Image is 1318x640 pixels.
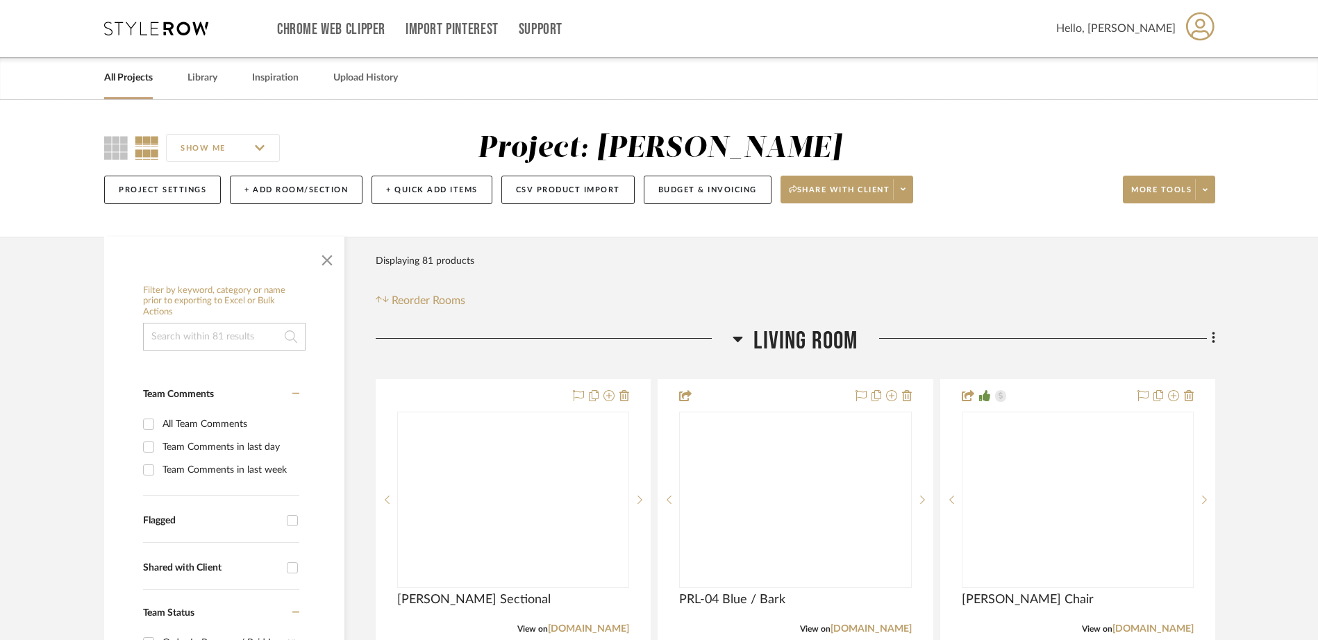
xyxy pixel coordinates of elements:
[517,625,548,633] span: View on
[478,134,842,163] div: Project: [PERSON_NAME]
[1056,20,1176,37] span: Hello, [PERSON_NAME]
[252,69,299,87] a: Inspiration
[831,624,912,634] a: [DOMAIN_NAME]
[162,459,296,481] div: Team Comments in last week
[143,285,306,318] h6: Filter by keyword, category or name prior to exporting to Excel or Bulk Actions
[143,389,214,399] span: Team Comments
[781,176,914,203] button: Share with client
[753,326,858,356] span: Living Room
[143,562,280,574] div: Shared with Client
[644,176,771,204] button: Budget & Invoicing
[1131,185,1192,205] span: More tools
[406,24,499,35] a: Import Pinterest
[376,292,465,309] button: Reorder Rooms
[1082,625,1112,633] span: View on
[1112,624,1194,634] a: [DOMAIN_NAME]
[143,515,280,527] div: Flagged
[1123,176,1215,203] button: More tools
[143,608,194,618] span: Team Status
[397,592,551,607] span: [PERSON_NAME] Sectional
[333,69,398,87] a: Upload History
[548,624,629,634] a: [DOMAIN_NAME]
[187,69,217,87] a: Library
[679,592,785,607] span: PRL-04 Blue / Bark
[519,24,562,35] a: Support
[372,176,492,204] button: + Quick Add Items
[104,176,221,204] button: Project Settings
[104,69,153,87] a: All Projects
[789,185,890,205] span: Share with client
[162,436,296,458] div: Team Comments in last day
[313,244,341,271] button: Close
[230,176,362,204] button: + Add Room/Section
[277,24,385,35] a: Chrome Web Clipper
[143,323,306,351] input: Search within 81 results
[501,176,635,204] button: CSV Product Import
[392,292,465,309] span: Reorder Rooms
[376,247,474,275] div: Displaying 81 products
[962,592,1094,607] span: [PERSON_NAME] Chair
[162,413,296,435] div: All Team Comments
[800,625,831,633] span: View on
